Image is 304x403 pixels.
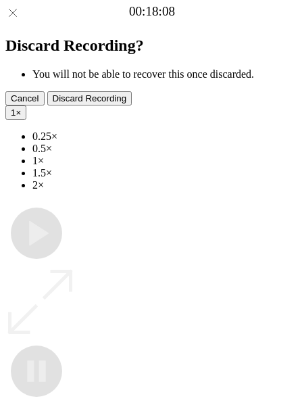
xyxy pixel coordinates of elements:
[5,91,45,105] button: Cancel
[32,143,299,155] li: 0.5×
[32,167,299,179] li: 1.5×
[32,131,299,143] li: 0.25×
[5,105,26,120] button: 1×
[129,4,175,19] a: 00:18:08
[32,155,299,167] li: 1×
[32,179,299,191] li: 2×
[47,91,132,105] button: Discard Recording
[5,37,299,55] h2: Discard Recording?
[32,68,299,80] li: You will not be able to recover this once discarded.
[11,108,16,118] span: 1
